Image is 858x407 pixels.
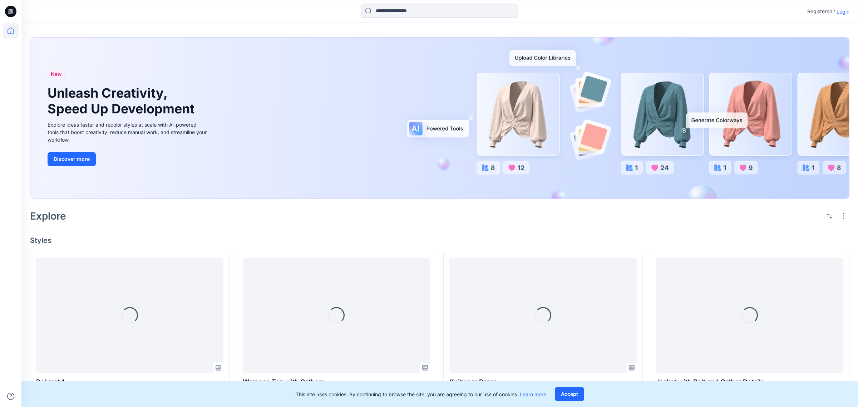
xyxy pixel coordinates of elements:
[48,121,208,143] div: Explore ideas faster and recolor styles at scale with AI-powered tools that boost creativity, red...
[520,391,546,397] a: Learn more
[243,377,430,387] p: Womens Top with Gathers
[48,152,208,166] a: Discover more
[30,210,66,222] h2: Explore
[449,377,637,387] p: Knitwear Dress
[807,7,835,16] p: Registered?
[656,377,843,387] p: Jacket with Belt and Gather Details
[48,85,198,116] h1: Unleash Creativity, Speed Up Development
[36,377,223,387] p: Polypat_1
[296,391,546,398] p: This site uses cookies. By continuing to browse the site, you are agreeing to our use of cookies.
[30,236,849,245] h4: Styles
[51,70,62,78] span: New
[48,152,96,166] button: Discover more
[837,8,849,15] p: Login
[555,387,584,401] button: Accept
